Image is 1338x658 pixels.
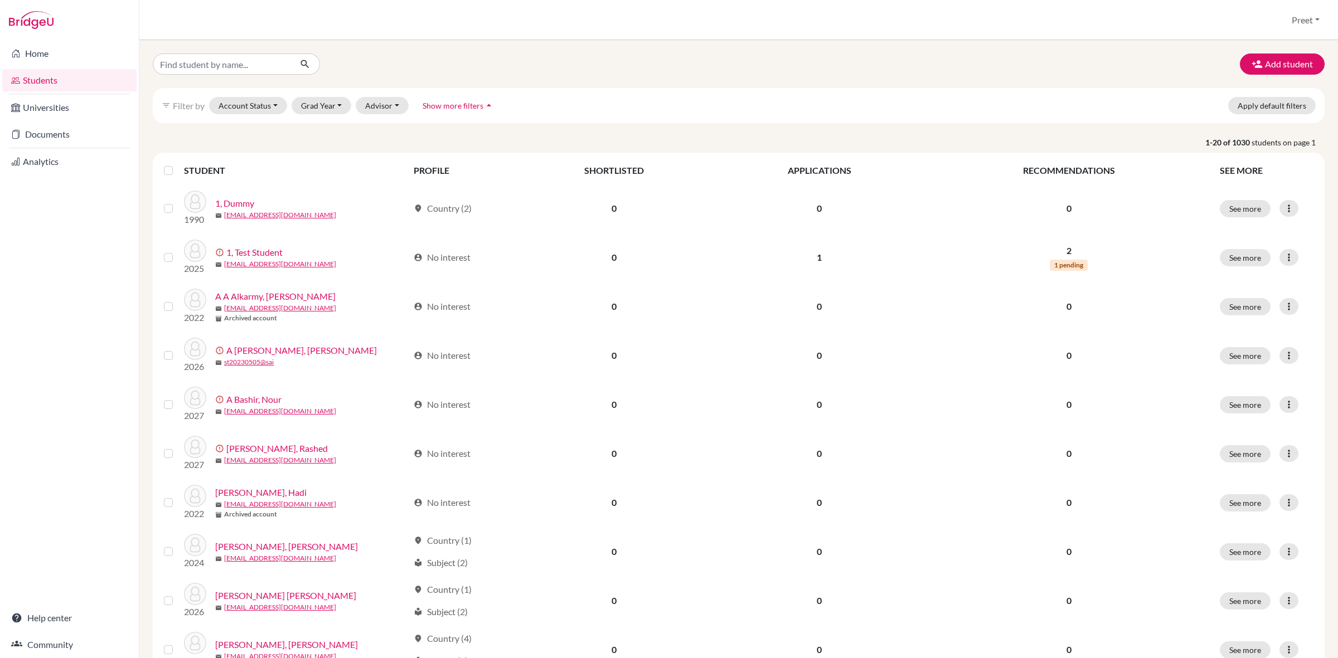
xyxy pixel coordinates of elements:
button: Account Status [209,97,287,114]
span: account_circle [414,302,423,311]
span: mail [215,457,222,464]
div: No interest [414,251,471,264]
img: A A Alkarmy, Karim [184,289,206,311]
td: 0 [714,429,925,478]
button: Show more filtersarrow_drop_up [413,97,504,114]
th: PROFILE [407,157,514,184]
a: Students [2,69,137,91]
span: error_outline [215,395,226,404]
a: [PERSON_NAME], Hadi [215,486,307,499]
div: No interest [414,496,471,509]
button: Apply default filters [1228,97,1316,114]
div: Country (4) [414,632,472,645]
td: 0 [514,478,714,527]
span: mail [215,212,222,219]
i: filter_list [162,101,171,110]
input: Find student by name... [153,53,291,75]
a: Help center [2,607,137,629]
a: A Bashir, Nour [226,393,282,406]
p: 0 [932,349,1207,362]
a: [PERSON_NAME], [PERSON_NAME] [215,540,358,553]
button: See more [1220,298,1271,315]
img: Abdalla Ahmed, Sara [184,534,206,556]
p: 1990 [184,213,206,226]
a: st20230505@sai [224,357,274,367]
a: 1, Test Student [226,246,283,259]
div: No interest [414,447,471,460]
img: 1, Dummy [184,191,206,213]
td: 0 [514,527,714,576]
span: account_circle [414,253,423,262]
a: 1, Dummy [215,197,254,210]
div: Country (1) [414,583,472,596]
td: 1 [714,233,925,282]
span: error_outline [215,444,226,453]
span: mail [215,408,222,415]
button: Advisor [356,97,409,114]
td: 0 [714,478,925,527]
div: No interest [414,300,471,313]
a: [EMAIL_ADDRESS][DOMAIN_NAME] [224,455,336,465]
button: Add student [1240,53,1325,75]
div: Subject (2) [414,605,468,618]
span: location_on [414,585,423,594]
img: Abbas Ismail Hasan Al Balooshi, Rashed [184,436,206,458]
span: mail [215,261,222,268]
td: 0 [714,282,925,331]
div: Subject (2) [414,556,468,569]
a: [EMAIL_ADDRESS][DOMAIN_NAME] [224,406,336,416]
p: 0 [932,545,1207,558]
p: 2025 [184,262,206,275]
span: error_outline [215,248,226,257]
p: 0 [932,202,1207,215]
a: [EMAIL_ADDRESS][DOMAIN_NAME] [224,499,336,509]
button: See more [1220,445,1271,462]
td: 0 [714,576,925,625]
span: account_circle [414,498,423,507]
p: 2 [932,244,1207,257]
span: inventory_2 [215,511,222,518]
td: 0 [514,233,714,282]
td: 0 [514,184,714,233]
td: 0 [514,331,714,380]
img: Bridge-U [9,11,54,29]
th: STUDENT [184,157,407,184]
td: 0 [714,380,925,429]
a: Documents [2,123,137,145]
td: 0 [514,380,714,429]
a: [EMAIL_ADDRESS][DOMAIN_NAME] [224,303,336,313]
td: 0 [714,527,925,576]
td: 0 [514,429,714,478]
td: 0 [714,331,925,380]
p: 2026 [184,605,206,618]
span: mail [215,305,222,312]
b: Archived account [224,509,277,519]
p: 0 [932,594,1207,607]
p: 2027 [184,458,206,471]
span: mail [215,359,222,366]
span: error_outline [215,346,226,355]
img: Abdalla Ali Alnaqbi, Mohamed [184,583,206,605]
span: location_on [414,634,423,643]
button: Grad Year [292,97,352,114]
span: account_circle [414,449,423,458]
span: mail [215,555,222,562]
img: A Bashir, Nour [184,387,206,409]
a: [PERSON_NAME], [PERSON_NAME] [215,638,358,651]
div: No interest [414,349,471,362]
span: account_circle [414,351,423,360]
a: Universities [2,96,137,119]
th: SHORTLISTED [514,157,714,184]
td: 0 [514,282,714,331]
span: account_circle [414,400,423,409]
span: local_library [414,558,423,567]
span: location_on [414,536,423,545]
div: Country (2) [414,202,472,215]
p: 2024 [184,556,206,569]
button: See more [1220,543,1271,560]
p: 0 [932,300,1207,313]
a: [EMAIL_ADDRESS][DOMAIN_NAME] [224,259,336,269]
span: mail [215,605,222,611]
span: location_on [414,204,423,213]
a: [EMAIL_ADDRESS][DOMAIN_NAME] [224,210,336,220]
